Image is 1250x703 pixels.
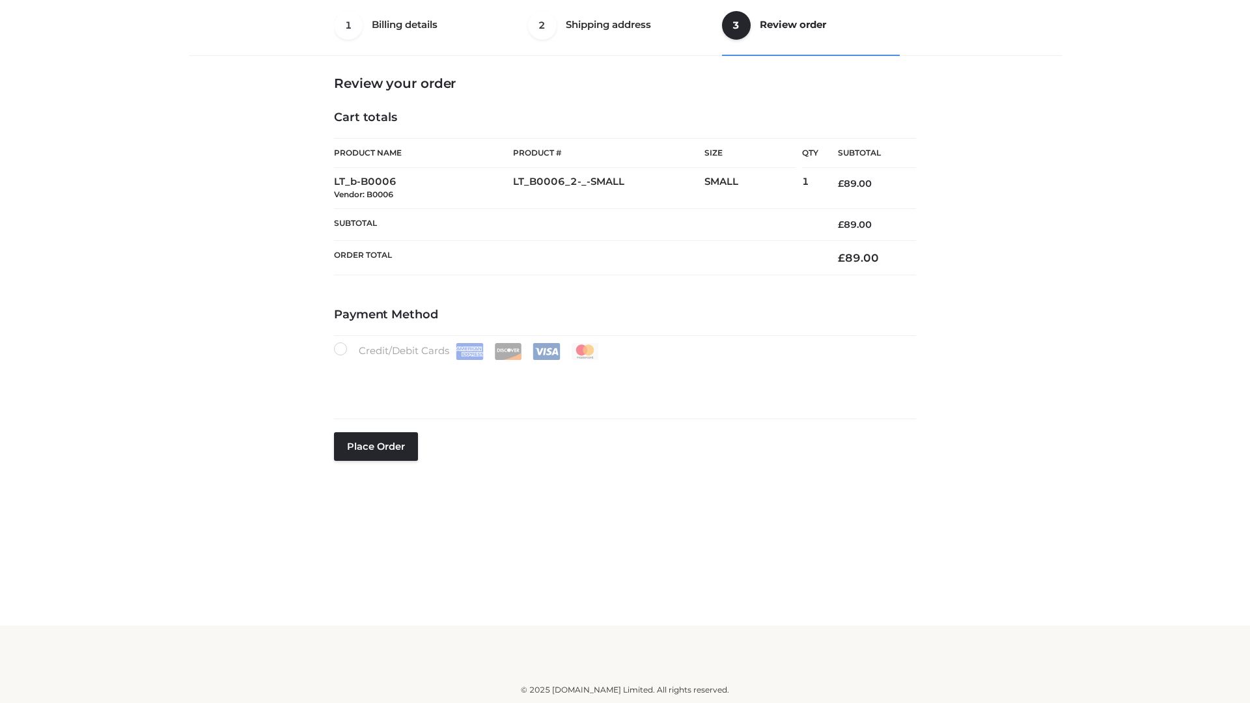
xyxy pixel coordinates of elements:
bdi: 89.00 [838,178,872,189]
h4: Cart totals [334,111,916,125]
th: Size [704,139,796,168]
div: © 2025 [DOMAIN_NAME] Limited. All rights reserved. [193,683,1057,696]
td: SMALL [704,168,802,209]
th: Qty [802,138,818,168]
small: Vendor: B0006 [334,189,393,199]
span: £ [838,219,844,230]
th: Order Total [334,241,818,275]
th: Subtotal [818,139,916,168]
td: LT_B0006_2-_-SMALL [513,168,704,209]
span: £ [838,251,845,264]
span: £ [838,178,844,189]
td: LT_b-B0006 [334,168,513,209]
h3: Review your order [334,76,916,91]
img: Visa [533,343,561,360]
img: Discover [494,343,522,360]
label: Credit/Debit Cards [334,342,600,360]
bdi: 89.00 [838,219,872,230]
img: Amex [456,343,484,360]
th: Subtotal [334,208,818,240]
bdi: 89.00 [838,251,879,264]
iframe: Secure payment input frame [331,357,913,405]
td: 1 [802,168,818,209]
h4: Payment Method [334,308,916,322]
th: Product Name [334,138,513,168]
th: Product # [513,138,704,168]
button: Place order [334,432,418,461]
img: Mastercard [571,343,599,360]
